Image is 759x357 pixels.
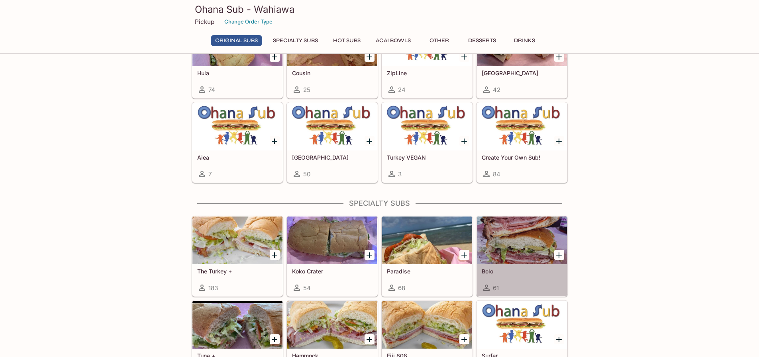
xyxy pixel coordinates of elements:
[482,154,562,161] h5: Create Your Own Sub!
[287,217,377,264] div: Koko Crater
[292,70,373,76] h5: Cousin
[382,102,473,183] a: Turkey VEGAN3
[287,216,378,297] a: Koko Crater54
[197,70,278,76] h5: Hula
[382,216,473,297] a: Paradise68
[459,52,469,62] button: Add ZipLine
[477,301,567,349] div: Surfer
[292,268,373,275] h5: Koko Crater
[464,35,500,46] button: Desserts
[482,70,562,76] h5: [GEOGRAPHIC_DATA]
[195,3,565,16] h3: Ohana Sub - Wahiawa
[270,334,280,344] button: Add Tuna +
[477,102,567,183] a: Create Your Own Sub!84
[192,301,282,349] div: Tuna +
[365,250,375,260] button: Add Koko Crater
[270,136,280,146] button: Add Aiea
[365,136,375,146] button: Add Turkey
[477,18,567,66] div: Manoa Falls
[554,136,564,146] button: Add Create Your Own Sub!
[493,170,500,178] span: 84
[287,301,377,349] div: Hammock
[287,102,378,183] a: [GEOGRAPHIC_DATA]50
[459,334,469,344] button: Add Fiji 808
[422,35,457,46] button: Other
[554,334,564,344] button: Add Surfer
[387,268,467,275] h5: Paradise
[208,284,218,292] span: 183
[270,250,280,260] button: Add The Turkey +
[287,18,377,66] div: Cousin
[493,284,499,292] span: 61
[211,35,262,46] button: Original Subs
[303,170,310,178] span: 50
[292,154,373,161] h5: [GEOGRAPHIC_DATA]
[365,52,375,62] button: Add Cousin
[507,35,543,46] button: Drinks
[459,250,469,260] button: Add Paradise
[371,35,415,46] button: Acai Bowls
[270,52,280,62] button: Add Hula
[303,284,311,292] span: 54
[398,86,406,94] span: 24
[382,217,472,264] div: Paradise
[382,18,472,66] div: ZipLine
[195,18,214,25] p: Pickup
[192,199,568,208] h4: Specialty Subs
[382,18,473,98] a: ZipLine24
[382,103,472,150] div: Turkey VEGAN
[387,154,467,161] h5: Turkey VEGAN
[477,18,567,98] a: [GEOGRAPHIC_DATA]42
[208,86,215,94] span: 74
[192,102,283,183] a: Aiea7
[382,301,472,349] div: Fiji 808
[365,334,375,344] button: Add Hammock
[269,35,322,46] button: Specialty Subs
[197,154,278,161] h5: Aiea
[192,216,283,297] a: The Turkey +183
[192,103,282,150] div: Aiea
[303,86,310,94] span: 25
[398,284,405,292] span: 68
[192,18,283,98] a: Hula74
[493,86,500,94] span: 42
[477,103,567,150] div: Create Your Own Sub!
[192,217,282,264] div: The Turkey +
[387,70,467,76] h5: ZipLine
[192,18,282,66] div: Hula
[477,217,567,264] div: Bolo
[398,170,402,178] span: 3
[208,170,212,178] span: 7
[221,16,276,28] button: Change Order Type
[554,250,564,260] button: Add Bolo
[197,268,278,275] h5: The Turkey +
[554,52,564,62] button: Add Manoa Falls
[287,103,377,150] div: Turkey
[329,35,365,46] button: Hot Subs
[482,268,562,275] h5: Bolo
[459,136,469,146] button: Add Turkey VEGAN
[477,216,567,297] a: Bolo61
[287,18,378,98] a: Cousin25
